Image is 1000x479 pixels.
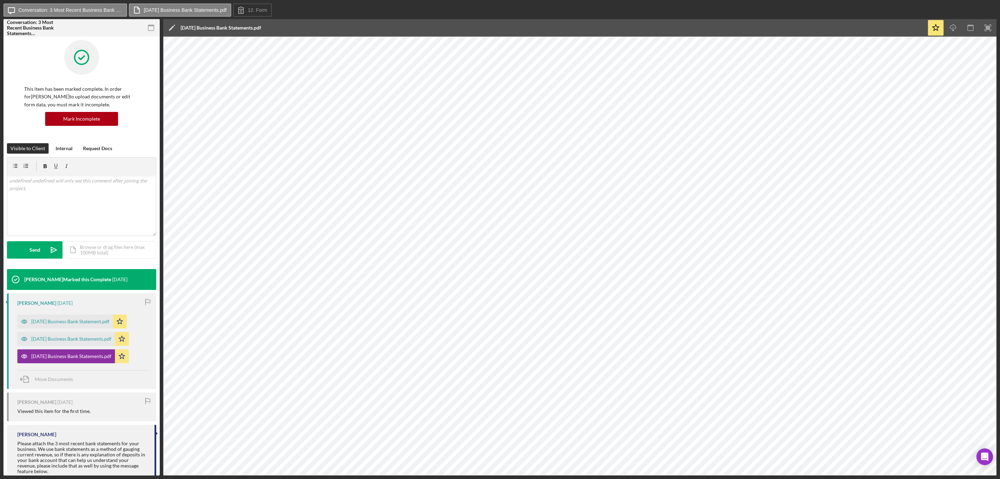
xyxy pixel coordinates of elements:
[976,448,993,465] div: Open Intercom Messenger
[17,349,129,363] button: [DATE] Business Bank Statements.pdf
[144,7,227,13] label: [DATE] Business Bank Statements.pdf
[80,143,116,154] button: Request Docs
[57,300,73,306] time: 2025-07-10 01:22
[17,441,148,474] div: Please attach the 3 most recent bank statements for your business. We use bank statements as a me...
[57,399,73,405] time: 2025-07-10 01:22
[17,408,91,414] div: Viewed this item for the first time.
[17,371,80,388] button: Move Documents
[17,300,56,306] div: [PERSON_NAME]
[52,143,76,154] button: Internal
[112,277,127,282] time: 2025-07-10 20:35
[7,143,49,154] button: Visible to Client
[17,432,56,437] div: [PERSON_NAME]
[31,354,111,359] div: [DATE] Business Bank Statements.pdf
[63,112,100,126] div: Mark Incomplete
[83,143,112,154] div: Request Docs
[31,319,109,324] div: [DATE] Business Bank Statement.pdf
[233,3,272,17] button: 12. Form
[18,7,123,13] label: Conversation: 3 Most Recent Business Bank Statements ([PERSON_NAME])
[129,3,231,17] button: [DATE] Business Bank Statements.pdf
[56,143,73,154] div: Internal
[24,85,139,108] p: This item has been marked complete. In order for [PERSON_NAME] to upload documents or edit form d...
[17,315,127,328] button: [DATE] Business Bank Statement.pdf
[30,241,40,259] div: Send
[3,3,127,17] button: Conversation: 3 Most Recent Business Bank Statements ([PERSON_NAME])
[248,7,267,13] label: 12. Form
[35,376,73,382] span: Move Documents
[17,332,129,346] button: [DATE] Business Bank Statements.pdf
[7,241,62,259] button: Send
[7,19,56,36] div: Conversation: 3 Most Recent Business Bank Statements ([PERSON_NAME])
[24,277,111,282] div: [PERSON_NAME] Marked this Complete
[17,399,56,405] div: [PERSON_NAME]
[181,25,261,31] div: [DATE] Business Bank Statements.pdf
[45,112,118,126] button: Mark Incomplete
[31,336,111,342] div: [DATE] Business Bank Statements.pdf
[10,143,45,154] div: Visible to Client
